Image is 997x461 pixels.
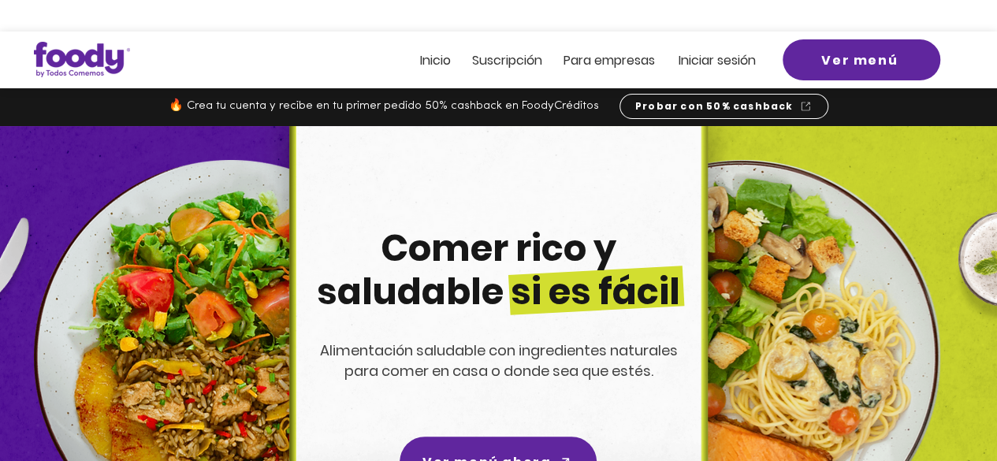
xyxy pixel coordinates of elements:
[34,42,130,77] img: Logo_Foody V2.0.0 (3).png
[906,370,981,445] iframe: Messagebird Livechat Widget
[169,100,599,112] span: 🔥 Crea tu cuenta y recibe en tu primer pedido 50% cashback en FoodyCréditos
[472,51,542,69] span: Suscripción
[420,54,451,67] a: Inicio
[564,54,655,67] a: Para empresas
[635,99,794,113] span: Probar con 50% cashback
[679,51,756,69] span: Iniciar sesión
[821,50,898,70] span: Ver menú
[420,51,451,69] span: Inicio
[472,54,542,67] a: Suscripción
[564,51,578,69] span: Pa
[619,94,828,119] a: Probar con 50% cashback
[783,39,940,80] a: Ver menú
[320,340,678,381] span: Alimentación saludable con ingredientes naturales para comer en casa o donde sea que estés.
[317,223,680,317] span: Comer rico y saludable si es fácil
[578,51,655,69] span: ra empresas
[679,54,756,67] a: Iniciar sesión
